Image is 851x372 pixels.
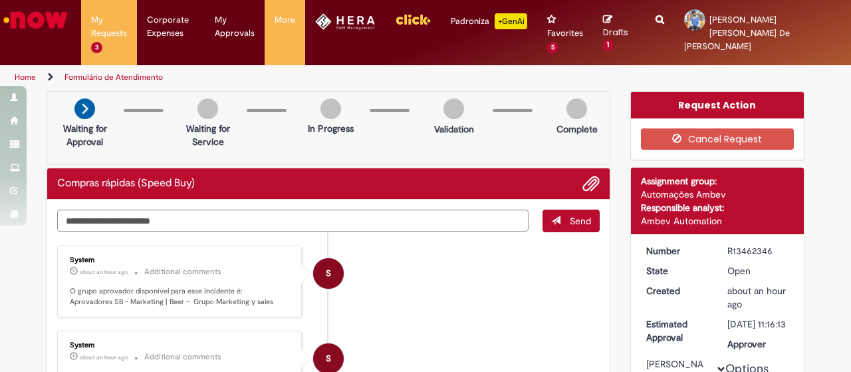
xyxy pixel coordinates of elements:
div: R13462346 [727,244,789,258]
img: ServiceNow [1,7,70,33]
textarea: Type your message here... [57,210,529,232]
dt: State [636,264,718,278]
div: Padroniza [451,13,527,29]
img: arrow-next.png [74,98,95,119]
p: Waiting for Approval [53,122,117,148]
img: click_logo_yellow_360x200.png [395,9,431,29]
small: Additional comments [144,266,221,278]
p: +GenAi [495,13,527,29]
dt: Approver [717,337,799,351]
div: Open [727,264,789,278]
span: My Requests [91,13,128,40]
img: img-circle-grey.png [566,98,587,119]
div: Ambev Automation [641,214,794,228]
time: 29/08/2025 13:16:29 [80,268,128,276]
div: Request Action [631,92,804,118]
span: Send [570,215,591,227]
span: Favorites [547,27,583,40]
span: about an hour ago [727,285,786,310]
span: More [275,13,295,27]
a: Formulário de Atendimento [64,72,163,83]
small: Additional comments [144,351,221,363]
span: about an hour ago [80,268,128,276]
span: Corporate Expenses [147,13,194,40]
span: [PERSON_NAME] [PERSON_NAME] De [PERSON_NAME] [684,14,790,52]
span: 1 [603,39,613,51]
button: Add attachments [582,175,600,192]
img: img-circle-grey.png [320,98,341,119]
button: Cancel Request [641,128,794,150]
span: about an hour ago [80,353,128,361]
h2: Compras rápidas (Speed Buy) Ticket history [57,178,195,190]
dt: Estimated Approval [636,317,718,344]
p: O grupo aprovador disponível para esse incidente é: Aprovadores SB - Marketing | Beer - Grupo Mar... [70,286,291,307]
div: [DATE] 11:16:13 [727,317,789,331]
button: Send [543,210,600,232]
img: HeraLogo.png [315,13,376,30]
span: Drafts [603,26,628,39]
p: Waiting for Service [176,122,240,148]
div: System [70,341,291,349]
img: img-circle-grey.png [443,98,464,119]
span: S [326,258,331,289]
div: Responsible analyst: [641,201,794,214]
span: My Approvals [215,13,255,40]
div: 29/08/2025 13:16:13 [727,284,789,311]
div: System [313,258,344,289]
span: 5 [547,42,558,53]
dt: Number [636,244,718,258]
div: System [70,256,291,264]
ul: Page breadcrumbs [10,65,557,90]
div: Automações Ambev [641,188,794,201]
span: 3 [91,42,102,53]
p: Complete [556,122,598,136]
time: 29/08/2025 13:16:24 [80,353,128,361]
img: img-circle-grey.png [197,98,218,119]
div: Assignment group: [641,174,794,188]
a: Home [15,72,36,83]
p: Validation [434,122,474,136]
a: Drafts [603,14,635,51]
p: In Progress [308,122,354,135]
dt: Created [636,284,718,297]
time: 29/08/2025 13:16:13 [727,285,786,310]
